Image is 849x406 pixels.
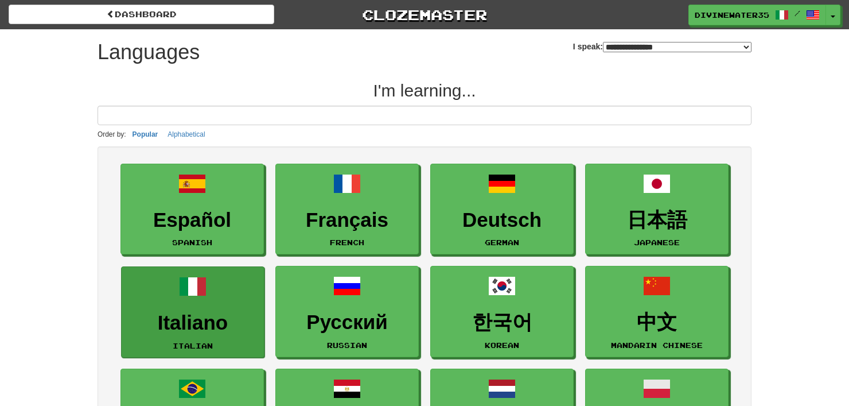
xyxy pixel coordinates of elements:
[611,341,703,349] small: Mandarin Chinese
[327,341,367,349] small: Russian
[591,311,722,334] h3: 中文
[127,209,258,231] h3: Español
[430,266,574,357] a: 한국어Korean
[282,311,412,334] h3: Русский
[164,128,208,141] button: Alphabetical
[585,164,729,255] a: 日本語Japanese
[585,266,729,357] a: 中文Mandarin Chinese
[291,5,557,25] a: Clozemaster
[282,209,412,231] h3: Français
[688,5,826,25] a: DivineWater35 /
[98,81,751,100] h2: I'm learning...
[795,9,800,17] span: /
[485,238,519,246] small: German
[591,209,722,231] h3: 日本語
[275,266,419,357] a: РусскийRussian
[437,209,567,231] h3: Deutsch
[437,311,567,334] h3: 한국어
[127,312,258,334] h3: Italiano
[98,41,200,64] h1: Languages
[120,164,264,255] a: EspañolSpanish
[173,342,213,350] small: Italian
[603,42,751,52] select: I speak:
[98,130,126,138] small: Order by:
[172,238,212,246] small: Spanish
[634,238,680,246] small: Japanese
[430,164,574,255] a: DeutschGerman
[121,266,264,358] a: ItalianoItalian
[573,41,751,52] label: I speak:
[330,238,364,246] small: French
[275,164,419,255] a: FrançaisFrench
[695,10,769,20] span: DivineWater35
[485,341,519,349] small: Korean
[129,128,162,141] button: Popular
[9,5,274,24] a: dashboard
